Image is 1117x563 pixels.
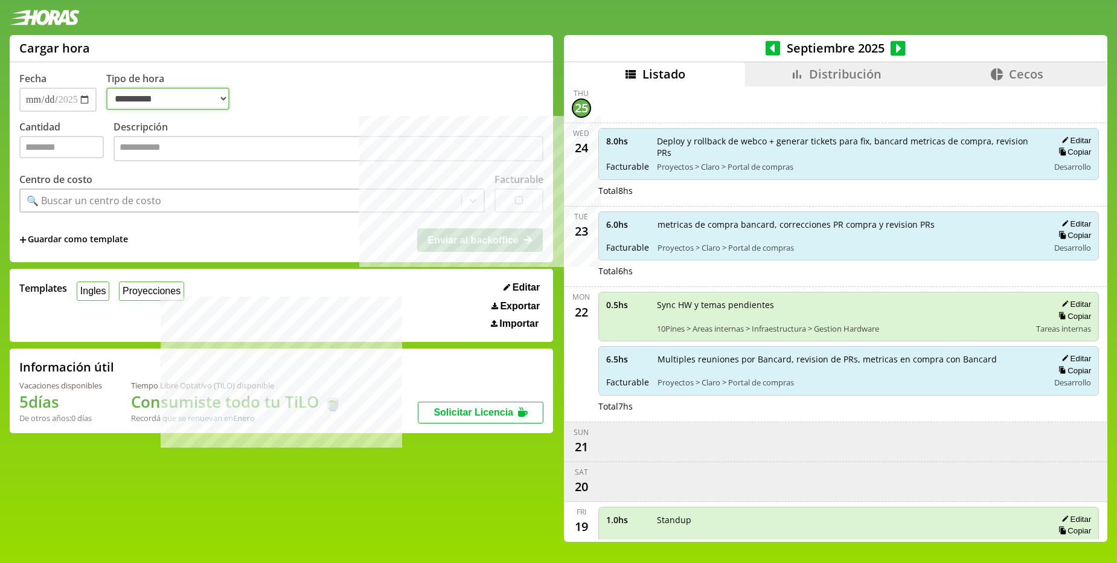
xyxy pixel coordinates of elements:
[657,299,1028,310] span: Sync HW y temas pendientes
[1036,538,1091,549] span: Tareas internas
[572,517,591,536] div: 19
[19,40,90,56] h1: Cargar hora
[658,242,1041,253] span: Proyectos > Claro > Portal de compras
[572,292,590,302] div: Mon
[500,301,540,312] span: Exportar
[598,185,1099,196] div: Total 8 hs
[418,402,543,423] button: Solicitar Licencia
[577,507,586,517] div: Fri
[131,413,342,423] div: Recordá que se renuevan en
[598,265,1099,277] div: Total 6 hs
[114,120,543,164] label: Descripción
[780,40,891,56] span: Septiembre 2025
[572,98,591,118] div: 25
[572,302,591,321] div: 22
[1058,299,1091,309] button: Editar
[1055,147,1091,157] button: Copiar
[1009,66,1043,82] span: Cecos
[606,242,649,253] span: Facturable
[564,86,1107,540] div: scrollable content
[19,173,92,186] label: Centro de costo
[1055,230,1091,240] button: Copiar
[642,66,685,82] span: Listado
[606,219,649,230] span: 6.0 hs
[606,299,648,310] span: 0.5 hs
[131,391,342,413] h1: Consumiste todo tu TiLO 🍵
[598,401,1099,412] div: Total 7 hs
[1054,377,1091,388] span: Desarrollo
[1054,161,1091,172] span: Desarrollo
[606,161,648,172] span: Facturable
[1054,242,1091,253] span: Desarrollo
[606,514,648,526] span: 1.0 hs
[494,173,543,186] label: Facturable
[572,138,591,158] div: 24
[658,377,1041,388] span: Proyectos > Claro > Portal de compras
[809,66,882,82] span: Distribución
[77,281,109,300] button: Ingles
[658,219,1041,230] span: metricas de compra bancard, correcciones PR compra y revision PRs
[1058,135,1091,146] button: Editar
[513,282,540,293] span: Editar
[19,120,114,164] label: Cantidad
[499,318,539,329] span: Importar
[575,467,588,477] div: Sat
[657,514,1028,526] span: Standup
[19,413,102,423] div: De otros años: 0 días
[19,391,102,413] h1: 5 días
[119,281,184,300] button: Proyecciones
[488,300,543,312] button: Exportar
[19,233,27,246] span: +
[19,72,46,85] label: Fecha
[1058,514,1091,524] button: Editar
[19,359,114,375] h2: Información útil
[657,538,1028,549] span: 10Pines > Gestion horizontal > Standup semanal
[233,413,255,423] b: Enero
[606,376,649,388] span: Facturable
[574,88,589,98] div: Thu
[657,135,1041,158] span: Deploy y rollback de webco + generar tickets para fix, bancard metricas de compra, revision PRs
[131,380,342,391] div: Tiempo Libre Optativo (TiLO) disponible
[19,233,128,246] span: +Guardar como template
[1036,323,1091,334] span: Tareas internas
[1058,219,1091,229] button: Editar
[10,10,80,25] img: logotipo
[106,72,239,112] label: Tipo de hora
[658,353,1041,365] span: Multiples reuniones por Bancard, revision de PRs, metricas en compra con Bancard
[19,136,104,158] input: Cantidad
[572,437,591,457] div: 21
[657,161,1041,172] span: Proyectos > Claro > Portal de compras
[606,135,648,147] span: 8.0 hs
[114,136,543,161] textarea: Descripción
[572,477,591,497] div: 20
[19,281,67,295] span: Templates
[106,88,229,110] select: Tipo de hora
[606,353,649,365] span: 6.5 hs
[500,281,543,294] button: Editar
[1055,311,1091,321] button: Copiar
[657,323,1028,334] span: 10Pines > Areas internas > Infraestructura > Gestion Hardware
[573,128,589,138] div: Wed
[572,222,591,241] div: 23
[19,380,102,391] div: Vacaciones disponibles
[574,427,589,437] div: Sun
[27,194,161,207] div: 🔍 Buscar un centro de costo
[574,211,588,222] div: Tue
[1058,353,1091,364] button: Editar
[434,407,513,417] span: Solicitar Licencia
[1055,365,1091,376] button: Copiar
[1055,526,1091,536] button: Copiar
